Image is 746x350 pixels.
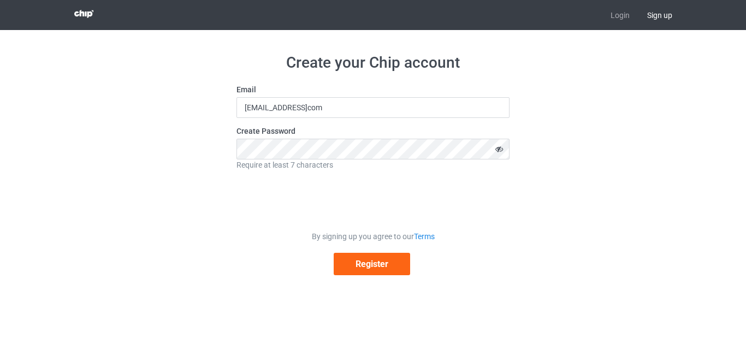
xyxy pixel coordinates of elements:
a: Terms [414,232,435,241]
h1: Create your Chip account [236,53,510,73]
button: Register [334,253,410,275]
iframe: reCAPTCHA [290,178,456,221]
label: Create Password [236,126,510,137]
img: 3d383065fc803cdd16c62507c020ddf8.png [74,10,93,18]
div: By signing up you agree to our [236,231,510,242]
label: Email [236,84,510,95]
div: Require at least 7 characters [236,159,510,170]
